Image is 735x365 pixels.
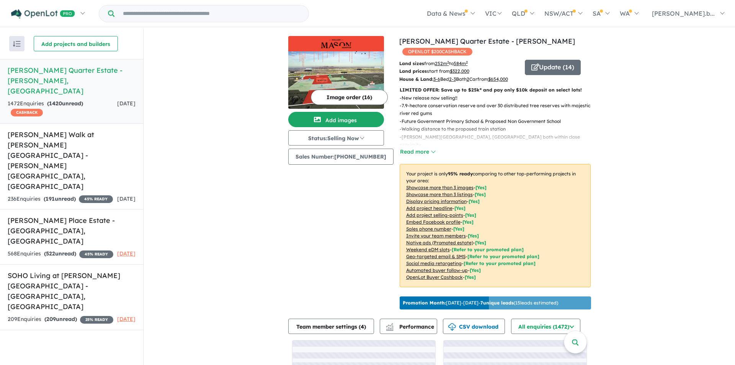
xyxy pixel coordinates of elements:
[400,94,597,102] p: - New release now selling!!
[464,260,536,266] span: [Refer to your promoted plan]
[433,76,440,82] u: 3-6
[447,60,449,64] sup: 2
[288,112,384,127] button: Add images
[452,247,524,252] span: [Refer to your promoted plan]
[465,274,476,280] span: [Yes]
[8,129,136,192] h5: [PERSON_NAME] Walk at [PERSON_NAME][GEOGRAPHIC_DATA] - [PERSON_NAME][GEOGRAPHIC_DATA] , [GEOGRAPH...
[361,323,364,330] span: 4
[386,326,394,331] img: bar-chart.svg
[449,76,456,82] u: 2-3
[652,10,715,17] span: [PERSON_NAME].b...
[311,90,388,105] button: Image order (16)
[400,133,597,149] p: - [PERSON_NAME][GEOGRAPHIC_DATA], [GEOGRAPHIC_DATA] both within close proximity
[380,319,437,334] button: Performance
[400,147,436,156] button: Read more
[11,109,43,116] span: CASHBACK
[387,323,434,330] span: Performance
[443,319,505,334] button: CSV download
[462,219,474,225] span: [ Yes ]
[406,185,474,190] u: Showcase more than 3 images
[291,39,381,48] img: Mason Quarter Estate - Wollert Logo
[400,102,597,118] p: - 7.9-hectare conservation reserve and over 30 distributed tree reserves with majestic river red ...
[399,76,433,82] b: House & Land:
[480,300,514,306] b: 7 unique leads
[406,205,452,211] u: Add project headline
[117,195,136,202] span: [DATE]
[406,267,468,273] u: Automated buyer follow-up
[406,233,466,239] u: Invite your team members
[403,300,446,306] b: Promotion Month:
[470,267,481,273] span: [Yes]
[406,226,451,232] u: Sales phone number
[406,260,462,266] u: Social media retargeting
[288,51,384,109] img: Mason Quarter Estate - Wollert
[399,60,519,67] p: from
[400,86,591,94] p: LIMITED OFFER: Save up to $25k* and pay only $10k deposit on select lots!
[13,41,21,47] img: sort.svg
[46,250,55,257] span: 522
[79,250,113,258] span: 45 % READY
[406,192,473,197] u: Showcase more than 3 listings
[406,219,461,225] u: Embed Facebook profile
[288,149,394,165] button: Sales Number:[PHONE_NUMBER]
[399,67,519,75] p: start from
[34,36,118,51] button: Add projects and builders
[288,319,374,334] button: Team member settings (4)
[288,130,384,146] button: Status:Selling Now
[475,185,487,190] span: [ Yes ]
[448,171,473,177] b: 95 % ready
[399,61,424,66] b: Land sizes
[47,100,83,107] strong: ( unread)
[8,99,117,118] div: 1472 Enquir ies
[400,125,597,133] p: - Walking distance to the proposed train station
[44,250,76,257] strong: ( unread)
[435,61,449,66] u: 252 m
[399,37,575,46] a: [PERSON_NAME] Quarter Estate - [PERSON_NAME]
[453,226,464,232] span: [ Yes ]
[406,198,467,204] u: Display pricing information
[468,233,479,239] span: [ Yes ]
[475,240,486,246] span: [Yes]
[467,76,469,82] u: 2
[8,270,136,312] h5: SOHO Living at [PERSON_NAME][GEOGRAPHIC_DATA] - [GEOGRAPHIC_DATA] , [GEOGRAPHIC_DATA]
[44,195,76,202] strong: ( unread)
[79,195,113,203] span: 45 % READY
[117,100,136,107] span: [DATE]
[399,68,427,74] b: Land prices
[525,60,581,75] button: Update (14)
[117,250,136,257] span: [DATE]
[44,316,77,322] strong: ( unread)
[449,61,468,66] span: to
[454,61,468,66] u: 584 m
[8,215,136,246] h5: [PERSON_NAME] Place Estate - [GEOGRAPHIC_DATA] , [GEOGRAPHIC_DATA]
[288,36,384,109] a: Mason Quarter Estate - Wollert LogoMason Quarter Estate - Wollert
[469,198,480,204] span: [ Yes ]
[406,212,463,218] u: Add project selling-points
[466,60,468,64] sup: 2
[454,205,465,211] span: [ Yes ]
[406,240,473,246] u: Native ads (Promoted estate)
[402,48,472,56] span: OPENLOT $ 200 CASHBACK
[465,212,476,218] span: [ Yes ]
[400,164,591,287] p: Your project is only comparing to other top-performing projects in your area: - - - - - - - - - -...
[475,192,486,197] span: [ Yes ]
[386,323,393,327] img: line-chart.svg
[450,68,469,74] u: $ 322,000
[467,254,539,259] span: [Refer to your promoted plan]
[488,76,508,82] u: $ 654,000
[403,300,558,306] p: [DATE] - [DATE] - ( 15 leads estimated)
[406,247,450,252] u: Weekend eDM slots
[406,274,463,280] u: OpenLot Buyer Cashback
[116,5,307,22] input: Try estate name, suburb, builder or developer
[448,323,456,331] img: download icon
[117,316,136,322] span: [DATE]
[400,118,597,125] p: - Future Government Primary School & Proposed Non Government School
[399,75,519,83] p: Bed Bath Car from
[8,65,136,96] h5: [PERSON_NAME] Quarter Estate - [PERSON_NAME] , [GEOGRAPHIC_DATA]
[8,195,113,204] div: 236 Enquir ies
[80,316,113,324] span: 25 % READY
[46,195,55,202] span: 191
[406,254,465,259] u: Geo-targeted email & SMS
[8,315,113,324] div: 209 Enquir ies
[49,100,62,107] span: 1420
